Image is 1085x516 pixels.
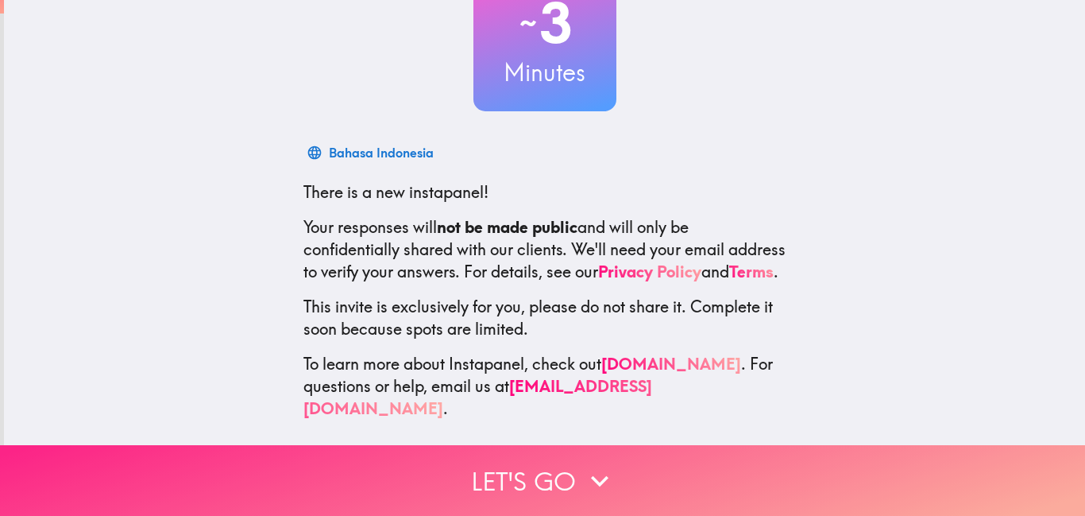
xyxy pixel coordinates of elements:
a: Terms [729,262,774,281]
a: [DOMAIN_NAME] [601,354,741,374]
div: Bahasa Indonesia [329,142,434,164]
b: not be made public [437,217,577,237]
p: Your responses will and will only be confidentially shared with our clients. We'll need your emai... [303,216,786,283]
p: To learn more about Instapanel, check out . For questions or help, email us at . [303,353,786,420]
button: Bahasa Indonesia [303,137,440,169]
p: This invite is exclusively for you, please do not share it. Complete it soon because spots are li... [303,296,786,340]
a: [EMAIL_ADDRESS][DOMAIN_NAME] [303,376,652,418]
span: There is a new instapanel! [303,182,488,202]
a: Privacy Policy [598,262,701,281]
h3: Minutes [473,56,616,89]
